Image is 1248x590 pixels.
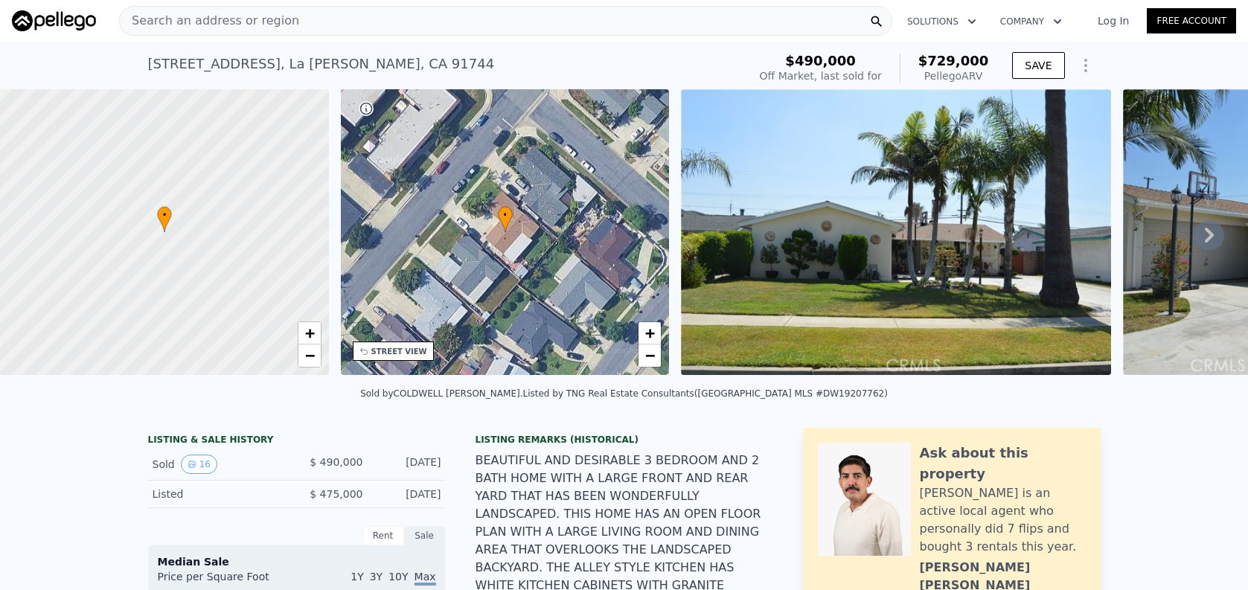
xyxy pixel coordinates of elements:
a: Zoom out [639,344,661,367]
div: • [157,206,172,232]
span: $729,000 [918,53,989,68]
div: [DATE] [375,455,441,474]
span: • [157,208,172,222]
div: Sold by COLDWELL [PERSON_NAME] . [360,388,522,399]
div: Listing Remarks (Historical) [476,434,773,446]
span: Search an address or region [120,12,299,30]
div: LISTING & SALE HISTORY [148,434,446,449]
span: − [645,346,655,365]
span: + [304,324,314,342]
a: Zoom out [298,344,321,367]
span: $ 475,000 [310,488,362,500]
span: 3Y [370,571,383,583]
div: Rent [362,526,404,545]
span: $490,000 [785,53,856,68]
button: Company [988,8,1074,35]
button: View historical data [181,455,217,474]
div: Off Market, last sold for [760,68,882,83]
span: 1Y [351,571,363,583]
div: Ask about this property [920,443,1086,484]
div: Sold [153,455,285,474]
div: [PERSON_NAME] is an active local agent who personally did 7 flips and bought 3 rentals this year. [920,484,1086,556]
div: [DATE] [375,487,441,501]
img: Sale: 164566090 Parcel: 126896451 [681,89,1111,375]
div: Listed [153,487,285,501]
span: + [645,324,655,342]
div: • [498,206,513,232]
div: [STREET_ADDRESS] , La [PERSON_NAME] , CA 91744 [148,54,495,74]
div: Median Sale [158,554,436,569]
span: 10Y [388,571,408,583]
button: SAVE [1012,52,1064,79]
span: − [304,346,314,365]
div: Sale [404,526,446,545]
span: • [498,208,513,222]
div: Listed by TNG Real Estate Consultants ([GEOGRAPHIC_DATA] MLS #DW19207762) [522,388,887,399]
button: Show Options [1071,51,1101,80]
img: Pellego [12,10,96,31]
div: STREET VIEW [371,346,427,357]
a: Log In [1080,13,1147,28]
a: Free Account [1147,8,1236,33]
span: Max [415,571,436,586]
div: Pellego ARV [918,68,989,83]
a: Zoom in [298,322,321,344]
span: $ 490,000 [310,456,362,468]
a: Zoom in [639,322,661,344]
button: Solutions [895,8,988,35]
